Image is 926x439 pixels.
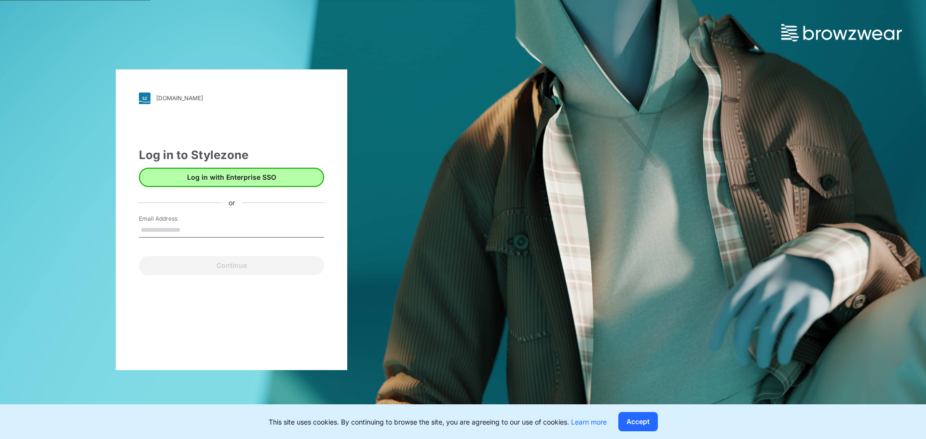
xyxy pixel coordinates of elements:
[221,198,243,208] div: or
[139,214,206,223] label: Email Address
[139,93,324,104] a: [DOMAIN_NAME]
[139,168,324,187] button: Log in with Enterprise SSO
[571,418,607,426] a: Learn more
[269,417,607,427] p: This site uses cookies. By continuing to browse the site, you are agreeing to our use of cookies.
[139,146,324,164] div: Log in to Stylezone
[156,94,203,102] div: [DOMAIN_NAME]
[781,24,902,41] img: browzwear-logo.73288ffb.svg
[618,412,658,431] button: Accept
[139,93,150,104] img: svg+xml;base64,PHN2ZyB3aWR0aD0iMjgiIGhlaWdodD0iMjgiIHZpZXdCb3g9IjAgMCAyOCAyOCIgZmlsbD0ibm9uZSIgeG...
